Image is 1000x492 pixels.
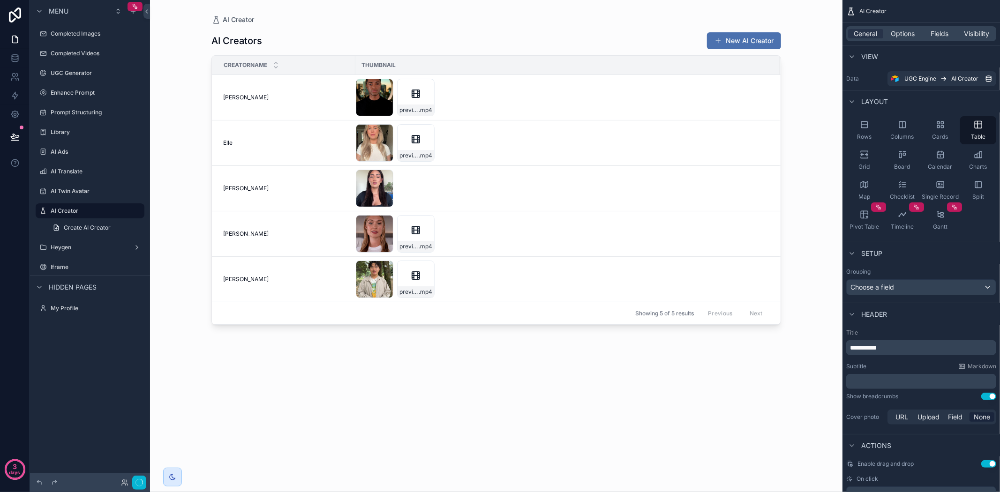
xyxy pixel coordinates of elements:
label: Prompt Structuring [51,109,143,116]
span: UGC Engine [904,75,936,82]
label: Completed Images [51,30,143,37]
a: Completed Images [36,26,144,41]
a: Create AI Creator [47,220,144,235]
span: Enable drag and drop [857,460,914,468]
button: Calendar [922,146,958,174]
span: On click [857,475,878,483]
label: Library [51,128,143,136]
span: Choose a field [850,283,894,291]
label: Grouping [846,268,871,276]
button: Single Record [922,176,958,204]
a: AI Translate [36,164,144,179]
span: AI Creator [951,75,978,82]
div: Show breadcrumbs [846,393,898,400]
span: Layout [861,97,888,106]
span: URL [895,412,908,422]
span: Create AI Creator [64,224,111,231]
button: Table [960,116,996,144]
label: AI Translate [51,168,143,175]
span: Pivot Table [850,223,879,231]
span: Header [861,310,887,319]
span: Timeline [891,223,914,231]
span: Table [971,133,985,141]
label: UGC Generator [51,69,143,77]
label: Data [846,75,884,82]
button: Choose a field [846,279,996,295]
a: AI Ads [36,144,144,159]
span: Markdown [968,363,996,370]
span: Actions [861,441,891,450]
a: UGC Generator [36,66,144,81]
span: Grid [859,163,870,171]
a: Iframe [36,260,144,275]
label: Title [846,329,996,336]
span: Calendar [928,163,953,171]
a: Enhance Prompt [36,85,144,100]
button: Board [884,146,920,174]
span: Visibility [964,29,990,38]
label: AI Twin Avatar [51,187,143,195]
span: Options [891,29,915,38]
span: Rows [857,133,872,141]
button: Cards [922,116,958,144]
label: Heygen [51,244,129,251]
label: Iframe [51,263,143,271]
a: AI Creator [36,203,144,218]
button: Pivot Table [846,206,882,234]
span: Board [895,163,910,171]
button: Columns [884,116,920,144]
span: Upload [917,412,940,422]
img: Airtable Logo [891,75,899,82]
div: scrollable content [846,374,996,389]
label: AI Ads [51,148,143,156]
button: Grid [846,146,882,174]
span: Field [948,412,962,422]
a: Markdown [958,363,996,370]
a: My Profile [36,301,144,316]
button: Split [960,176,996,204]
span: Split [972,193,984,201]
span: Menu [49,7,68,16]
a: Completed Videos [36,46,144,61]
div: scrollable content [846,340,996,355]
label: AI Creator [51,207,139,215]
span: Gantt [933,223,947,231]
label: Enhance Prompt [51,89,143,97]
span: View [861,52,878,61]
button: Rows [846,116,882,144]
a: AI Twin Avatar [36,184,144,199]
span: General [854,29,878,38]
label: My Profile [51,305,143,312]
button: Charts [960,146,996,174]
p: days [9,466,21,479]
span: Single Record [922,193,959,201]
a: Prompt Structuring [36,105,144,120]
button: Checklist [884,176,920,204]
a: Library [36,125,144,140]
span: AI Creator [859,7,887,15]
button: Gantt [922,206,958,234]
span: Hidden pages [49,283,97,292]
button: Map [846,176,882,204]
label: Cover photo [846,413,884,421]
span: Showing 5 of 5 results [635,310,694,317]
span: Map [858,193,870,201]
span: CreatorName [224,61,267,69]
span: Checklist [890,193,915,201]
span: Thumbnail [361,61,396,69]
span: None [974,412,990,422]
span: Fields [931,29,949,38]
p: 3 [13,462,17,471]
label: Subtitle [846,363,866,370]
span: Charts [970,163,987,171]
span: Columns [891,133,914,141]
label: Completed Videos [51,50,143,57]
a: Heygen [36,240,144,255]
button: Timeline [884,206,920,234]
a: UGC EngineAI Creator [887,71,996,86]
span: Cards [932,133,948,141]
span: Setup [861,249,882,258]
